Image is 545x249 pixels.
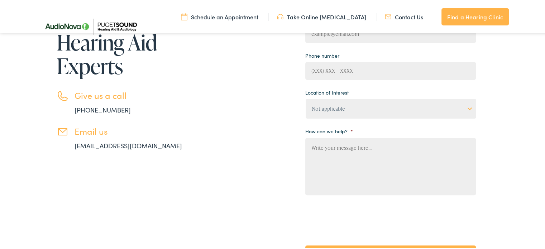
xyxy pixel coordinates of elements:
[305,61,476,79] input: (XXX) XXX - XXXX
[305,203,414,231] iframe: reCAPTCHA
[305,127,353,133] label: How can we help?
[305,24,476,42] input: example@email.com
[277,12,283,20] img: utility icon
[75,104,131,113] a: [PHONE_NUMBER]
[181,12,187,20] img: utility icon
[75,89,204,100] h3: Give us a call
[385,12,423,20] a: Contact Us
[441,7,509,24] a: Find a Hearing Clinic
[385,12,391,20] img: utility icon
[75,140,182,149] a: [EMAIL_ADDRESS][DOMAIN_NAME]
[75,125,204,135] h3: Email us
[181,12,258,20] a: Schedule an Appointment
[305,88,349,95] label: Location of Interest
[277,12,366,20] a: Take Online [MEDICAL_DATA]
[305,51,339,58] label: Phone number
